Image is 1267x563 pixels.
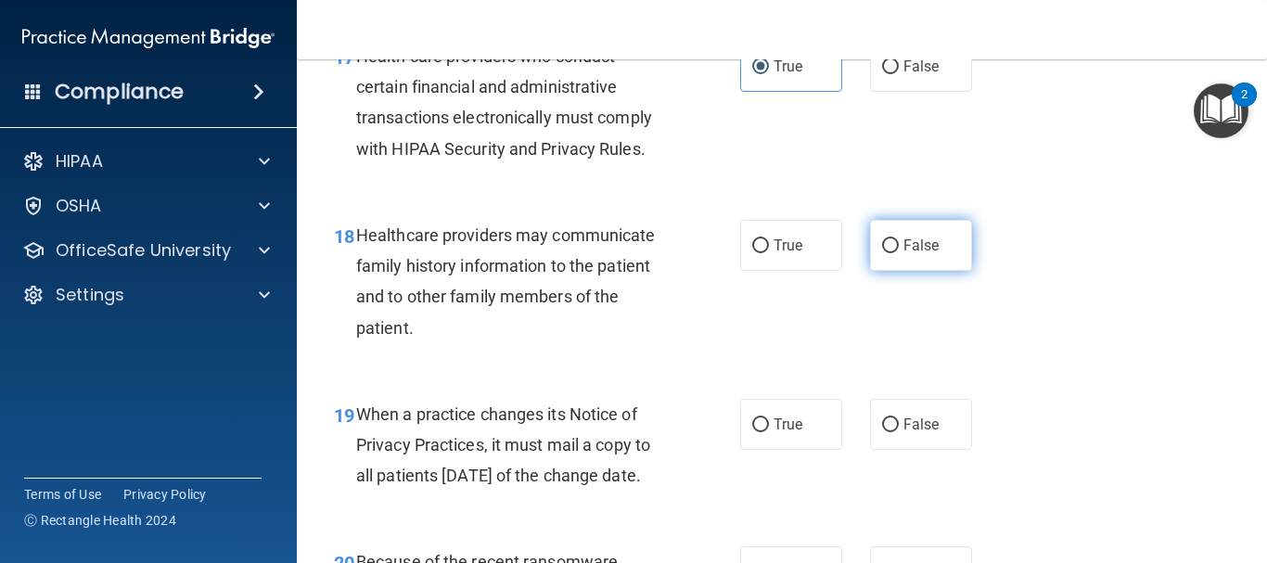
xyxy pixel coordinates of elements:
p: OSHA [56,195,102,217]
a: Terms of Use [24,485,101,504]
h4: Compliance [55,79,184,105]
p: HIPAA [56,150,103,173]
span: False [903,416,940,433]
input: True [752,60,769,74]
a: Settings [22,284,270,306]
a: Privacy Policy [123,485,207,504]
span: True [774,416,802,433]
a: OfficeSafe University [22,239,270,262]
span: True [774,237,802,254]
input: True [752,239,769,253]
p: Settings [56,284,124,306]
input: False [882,418,899,432]
span: 19 [334,404,354,427]
div: 2 [1241,95,1248,119]
span: Healthcare providers may communicate family history information to the patient and to other famil... [356,225,656,338]
span: 18 [334,225,354,248]
span: True [774,58,802,75]
input: True [752,418,769,432]
a: HIPAA [22,150,270,173]
span: Ⓒ Rectangle Health 2024 [24,511,176,530]
input: False [882,60,899,74]
input: False [882,239,899,253]
img: PMB logo [22,19,275,57]
p: OfficeSafe University [56,239,231,262]
span: When a practice changes its Notice of Privacy Practices, it must mail a copy to all patients [DAT... [356,404,650,485]
span: Health care providers who conduct certain financial and administrative transactions electronicall... [356,46,652,159]
span: False [903,237,940,254]
span: False [903,58,940,75]
a: OSHA [22,195,270,217]
button: Open Resource Center, 2 new notifications [1194,83,1248,138]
